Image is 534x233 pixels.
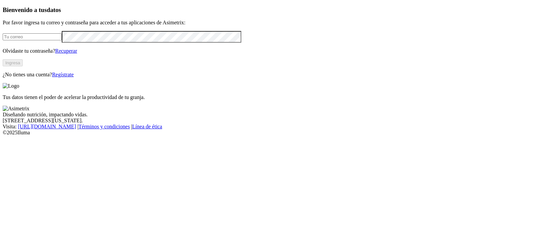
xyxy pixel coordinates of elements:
a: Recuperar [55,48,77,54]
span: datos [47,6,61,13]
div: Visita : | | [3,124,531,130]
input: Tu correo [3,33,62,40]
p: ¿No tienes una cuenta? [3,72,531,78]
div: © 2025 Iluma [3,130,531,136]
p: Tus datos tienen el poder de acelerar la productividad de tu granja. [3,94,531,100]
p: Olvidaste tu contraseña? [3,48,531,54]
p: Por favor ingresa tu correo y contraseña para acceder a tus aplicaciones de Asimetrix: [3,20,531,26]
img: Logo [3,83,19,89]
h3: Bienvenido a tus [3,6,531,14]
a: Línea de ética [132,124,162,129]
img: Asimetrix [3,106,29,112]
div: [STREET_ADDRESS][US_STATE]. [3,118,531,124]
a: Regístrate [52,72,74,77]
div: Diseñando nutrición, impactando vidas. [3,112,531,118]
a: Términos y condiciones [78,124,130,129]
button: Ingresa [3,59,23,66]
a: [URL][DOMAIN_NAME] [18,124,76,129]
